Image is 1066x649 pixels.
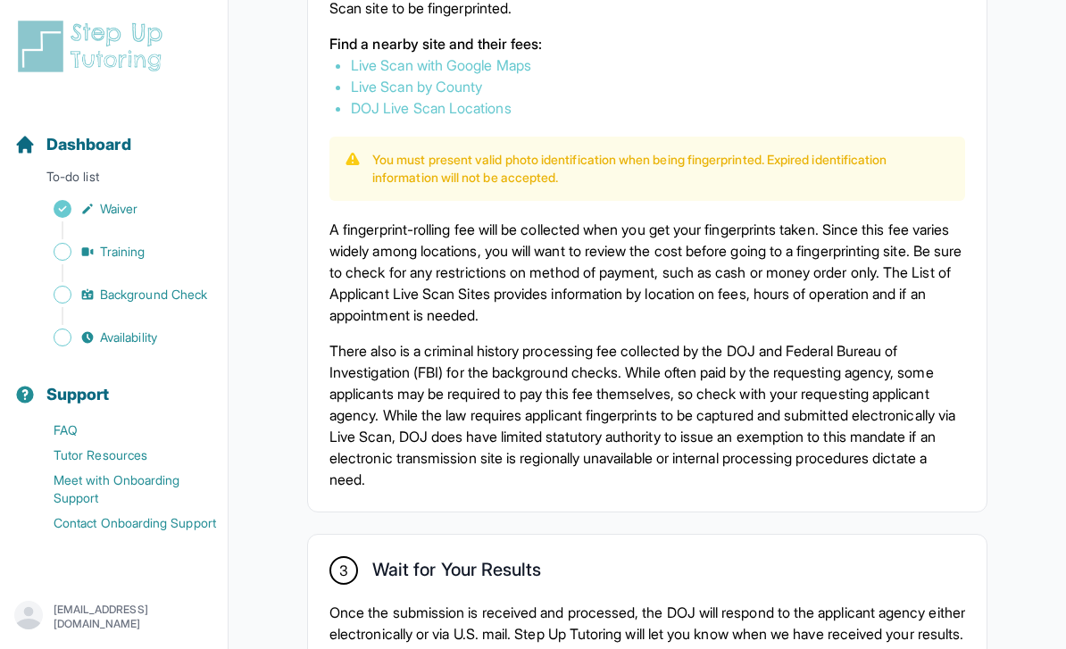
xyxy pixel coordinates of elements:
a: DOJ Live Scan Locations [351,99,512,117]
p: Find a nearby site and their fees: [329,33,965,54]
button: Support [7,354,221,414]
span: Background Check [100,286,207,304]
button: [EMAIL_ADDRESS][DOMAIN_NAME] [14,601,213,633]
p: There also is a criminal history processing fee collected by the DOJ and Federal Bureau of Invest... [329,340,965,490]
span: Training [100,243,146,261]
a: Dashboard [14,132,131,157]
span: Dashboard [46,132,131,157]
a: Meet with Onboarding Support [14,468,228,511]
p: A fingerprint-rolling fee will be collected when you get your fingerprints taken. Since this fee ... [329,219,965,326]
span: Waiver [100,200,137,218]
img: logo [14,18,173,75]
p: You must present valid photo identification when being fingerprinted. Expired identification info... [372,151,951,187]
a: Contact Onboarding Support [14,511,228,536]
a: Tutor Resources [14,443,228,468]
a: Availability [14,325,228,350]
a: Training [14,239,228,264]
button: Dashboard [7,104,221,164]
p: To-do list [7,168,221,193]
span: 3 [339,560,348,581]
span: Support [46,382,110,407]
a: FAQ [14,418,228,443]
span: Availability [100,329,157,346]
a: Live Scan by County [351,78,482,96]
p: [EMAIL_ADDRESS][DOMAIN_NAME] [54,603,213,631]
h2: Wait for Your Results [372,559,541,587]
a: Background Check [14,282,228,307]
a: Waiver [14,196,228,221]
a: Live Scan with Google Maps [351,56,531,74]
